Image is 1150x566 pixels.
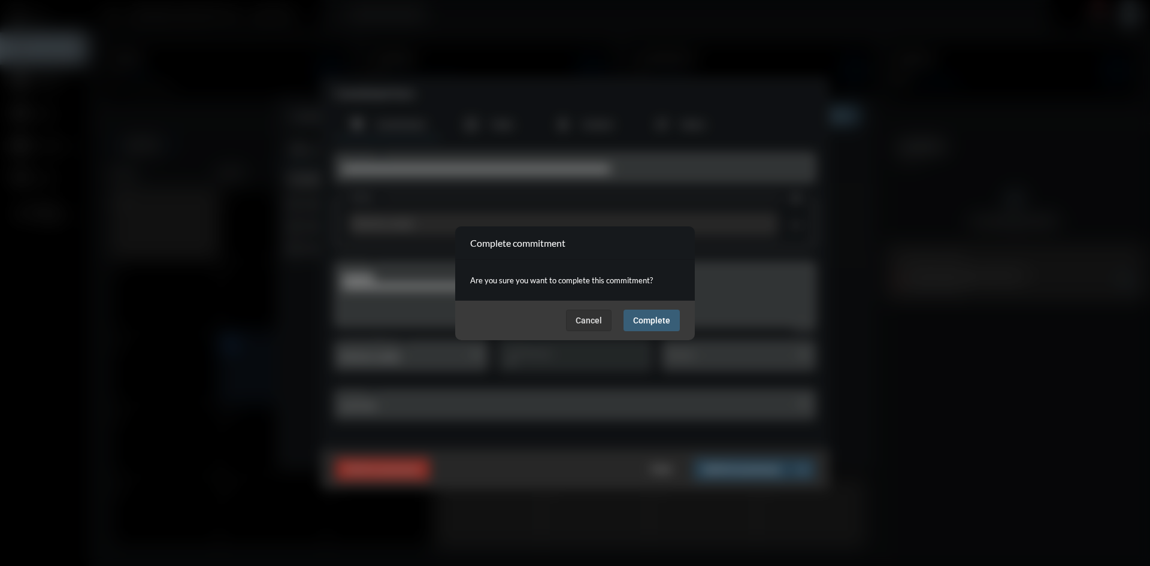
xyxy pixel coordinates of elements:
[470,237,565,249] h2: Complete commitment
[470,272,680,289] p: Are you sure you want to complete this commitment?
[624,310,680,331] button: Complete
[576,316,602,325] span: Cancel
[633,316,670,325] span: Complete
[566,310,612,331] button: Cancel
